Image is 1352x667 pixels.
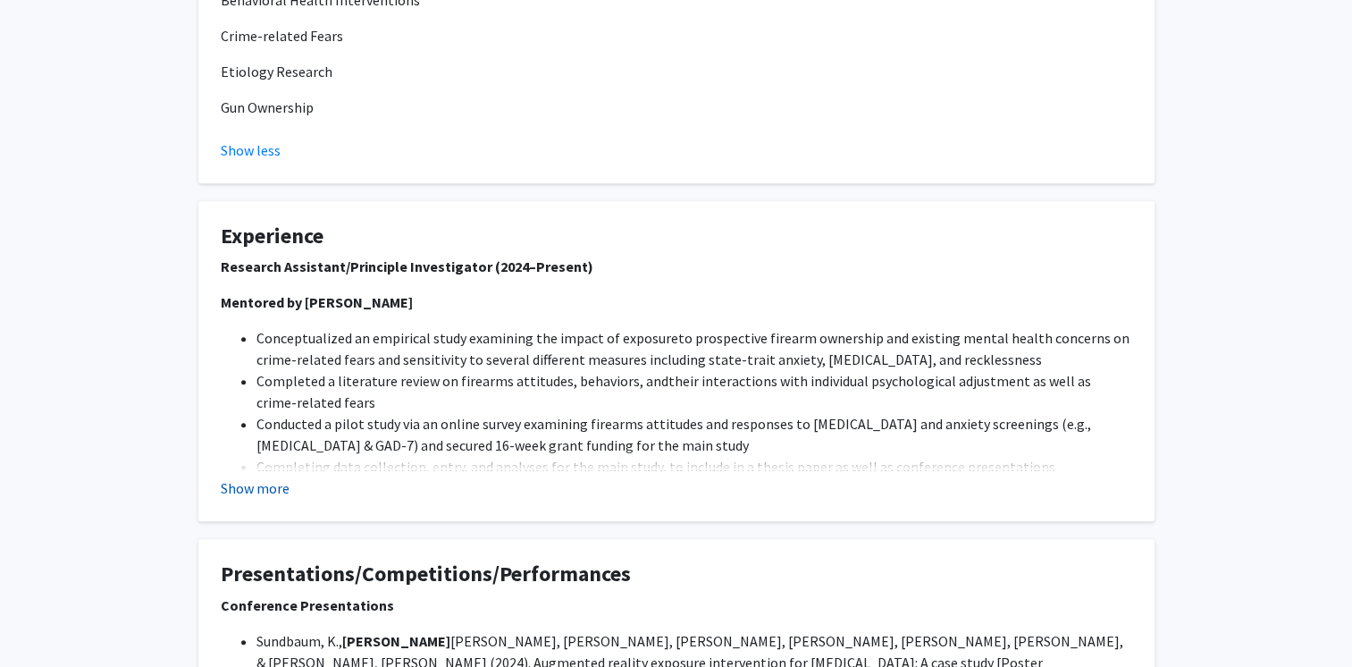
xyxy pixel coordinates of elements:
[221,97,1132,118] p: Gun Ownership
[221,561,1132,587] h4: Presentations/Competitions/Performances
[256,458,1055,476] span: Completing data collection, entry, and analyses for the main study, to include in a thesis paper ...
[256,413,1132,456] li: Conducted a pilot study via an online survey examining firearms attitudes and responses to [MEDIC...
[221,258,593,275] strong: Research Assistant/Principle Investigator (2024–Present)
[13,587,76,654] iframe: Chat
[221,61,1132,82] p: Etiology Research
[221,596,394,614] strong: Conference Presentations
[221,224,1132,249] h4: Experience
[342,632,450,650] strong: [PERSON_NAME]
[221,139,281,161] button: Show less
[256,372,668,390] span: Completed a literature review on firearms attitudes, behaviors, and
[221,477,290,499] button: Show more
[256,329,678,347] span: Conceptualized an empirical study examining the impact of exposure
[256,372,1091,411] span: their interactions with individual psychological adjustment as well as crime-related fears
[221,293,413,311] strong: Mentored by [PERSON_NAME]
[256,329,1129,368] span: to prospective firearm ownership and existing mental health concerns on crime-related fears and s...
